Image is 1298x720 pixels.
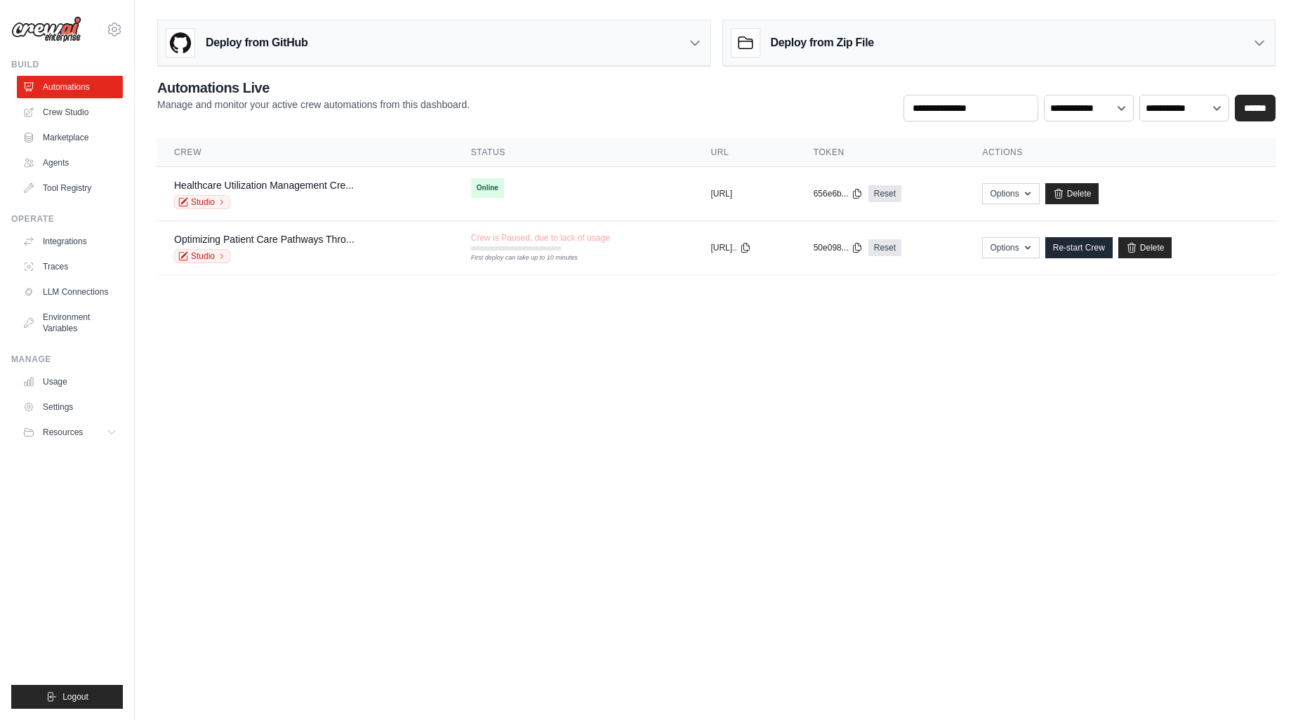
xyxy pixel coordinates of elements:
[11,59,123,70] div: Build
[62,691,88,702] span: Logout
[206,34,307,51] h3: Deploy from GitHub
[17,255,123,278] a: Traces
[11,354,123,365] div: Manage
[771,34,874,51] h3: Deploy from Zip File
[1045,237,1113,258] a: Re-start Crew
[17,421,123,444] button: Resources
[1045,183,1099,204] a: Delete
[43,427,83,438] span: Resources
[982,183,1039,204] button: Options
[166,29,194,57] img: GitHub Logo
[17,371,123,393] a: Usage
[17,76,123,98] a: Automations
[174,234,355,245] a: Optimizing Patient Care Pathways Thro...
[868,239,901,256] a: Reset
[17,152,123,174] a: Agents
[965,138,1276,167] th: Actions
[471,253,561,263] div: First deploy can take up to 10 minutes
[868,185,901,202] a: Reset
[11,685,123,709] button: Logout
[11,213,123,225] div: Operate
[157,138,454,167] th: Crew
[454,138,694,167] th: Status
[17,101,123,124] a: Crew Studio
[174,249,230,263] a: Studio
[471,178,504,198] span: Online
[982,237,1039,258] button: Options
[17,230,123,253] a: Integrations
[814,188,863,199] button: 656e6b...
[17,396,123,418] a: Settings
[694,138,796,167] th: URL
[157,98,470,112] p: Manage and monitor your active crew automations from this dashboard.
[814,242,863,253] button: 50e098...
[174,180,354,191] a: Healthcare Utilization Management Cre...
[471,232,610,244] span: Crew is Paused, due to lack of usage
[797,138,966,167] th: Token
[11,16,81,43] img: Logo
[174,195,230,209] a: Studio
[157,78,470,98] h2: Automations Live
[1118,237,1172,258] a: Delete
[17,281,123,303] a: LLM Connections
[17,177,123,199] a: Tool Registry
[17,306,123,340] a: Environment Variables
[17,126,123,149] a: Marketplace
